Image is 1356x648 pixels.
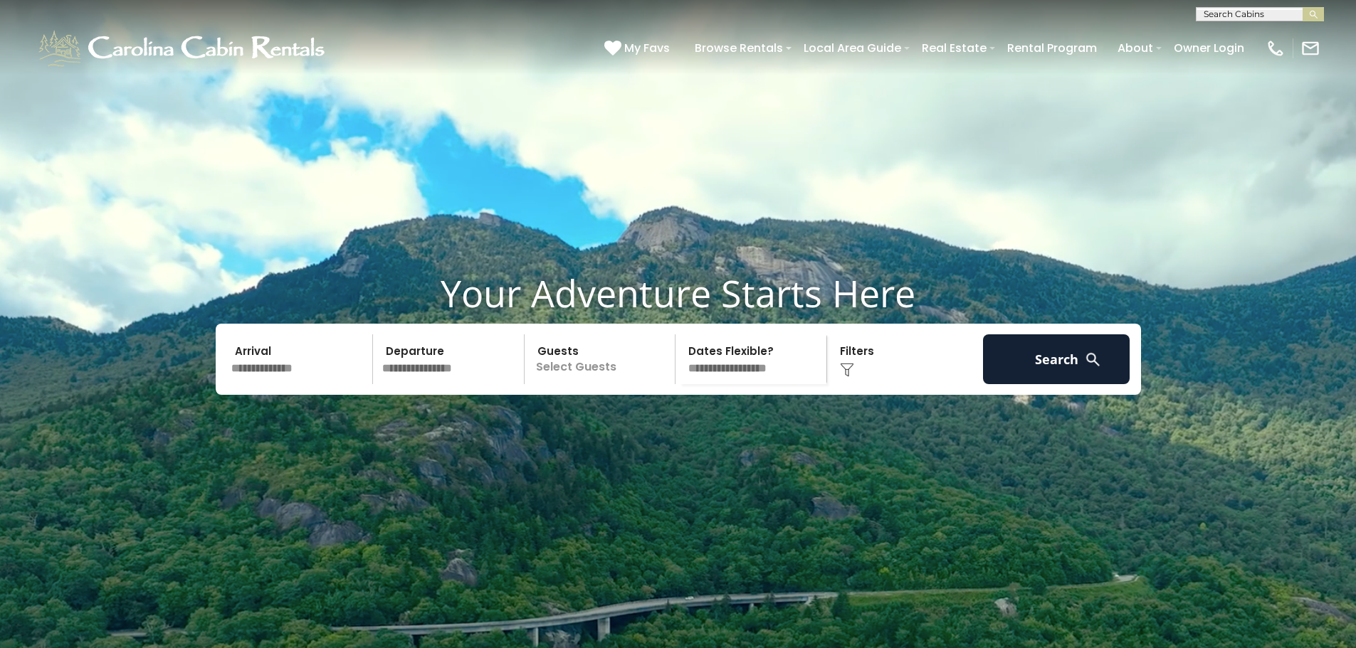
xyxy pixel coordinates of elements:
a: About [1110,36,1160,60]
a: Rental Program [1000,36,1104,60]
h1: Your Adventure Starts Here [11,271,1345,315]
a: Owner Login [1167,36,1251,60]
img: White-1-1-2.png [36,27,331,70]
span: My Favs [624,39,670,57]
a: Browse Rentals [688,36,790,60]
p: Select Guests [529,334,676,384]
img: mail-regular-white.png [1300,38,1320,58]
a: Real Estate [915,36,994,60]
img: search-regular-white.png [1084,351,1102,368]
a: Local Area Guide [797,36,908,60]
a: My Favs [604,39,673,58]
button: Search [983,334,1130,384]
img: phone-regular-white.png [1266,38,1286,58]
img: filter--v1.png [840,363,854,377]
